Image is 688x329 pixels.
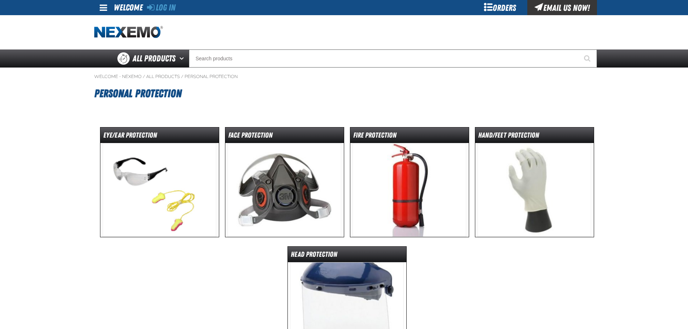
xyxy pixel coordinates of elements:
a: Home [94,26,163,39]
h1: Personal Protection [94,84,594,103]
a: Welcome - Nexemo [94,74,142,79]
dt: Eye/Ear Protection [100,130,219,143]
img: Eye/Ear Protection [103,143,216,237]
dt: Fire Protection [350,130,469,143]
button: Start Searching [579,49,597,68]
img: Hand/Feet Protection [477,143,591,237]
dt: Head Protection [288,250,406,262]
dt: Hand/Feet Protection [475,130,594,143]
a: Personal Protection [185,74,238,79]
a: Hand/Feet Protection [475,127,594,237]
a: Log In [147,3,176,13]
img: Fire Protection [352,143,466,237]
span: / [143,74,145,79]
button: Open All Products pages [177,49,189,68]
span: / [181,74,183,79]
a: Face Protection [225,127,344,237]
input: Search [189,49,597,68]
a: Eye/Ear Protection [100,127,219,237]
img: Nexemo logo [94,26,163,39]
a: Fire Protection [350,127,469,237]
a: All Products [146,74,180,79]
img: Face Protection [228,143,341,237]
nav: Breadcrumbs [94,74,594,79]
dt: Face Protection [225,130,344,143]
span: All Products [133,52,176,65]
